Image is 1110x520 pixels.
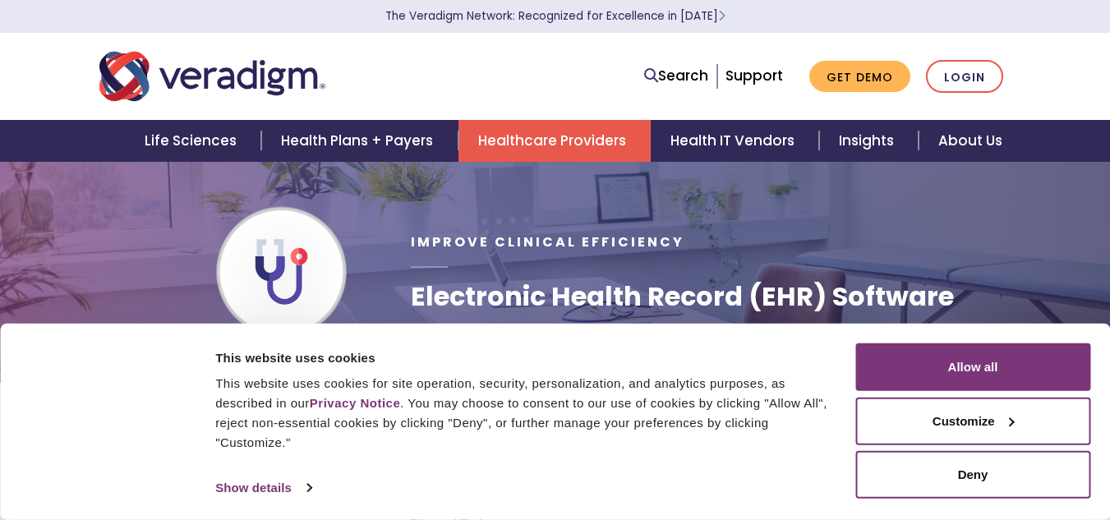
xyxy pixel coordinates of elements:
span: Learn More [718,8,725,24]
a: Support [725,66,783,85]
span: Improve Clinical Efficiency [411,232,684,251]
button: Allow all [855,343,1090,391]
a: Search [644,65,708,87]
button: Customize [855,397,1090,444]
img: Veradigm logo [99,49,325,104]
a: Health IT Vendors [651,120,819,162]
div: This website uses cookies [215,347,836,367]
a: Insights [819,120,919,162]
a: Healthcare Providers [458,120,651,162]
h1: Electronic Health Record (EHR) Software [411,281,954,312]
a: Privacy Notice [310,396,400,410]
a: The Veradigm Network: Recognized for Excellence in [DATE]Learn More [385,8,725,24]
div: This website uses cookies for site operation, security, personalization, and analytics purposes, ... [215,374,836,453]
a: About Us [919,120,1022,162]
a: Show details [215,476,311,500]
a: Get Demo [809,61,910,93]
button: Deny [855,451,1090,499]
a: Life Sciences [125,120,261,162]
a: Health Plans + Payers [261,120,458,162]
a: Login [926,60,1003,94]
